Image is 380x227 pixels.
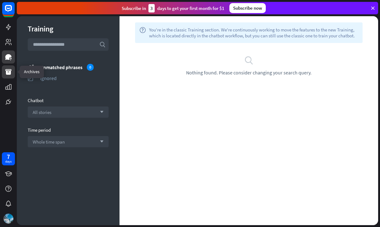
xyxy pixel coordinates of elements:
[186,69,312,76] span: Nothing found. Please consider changing your search query.
[97,140,104,144] i: arrow_down
[28,127,109,133] div: Time period
[5,159,12,164] div: days
[28,24,109,34] div: Training
[99,41,106,48] i: search
[7,154,10,159] div: 7
[28,97,109,103] div: Chatbot
[229,3,266,13] div: Subscribe now
[40,64,109,71] div: Unmatched phrases
[139,27,146,39] i: help
[97,110,104,114] i: arrow_down
[33,109,51,115] span: All stories
[149,27,358,39] span: You're in the classic Training section. We're continuously working to move the features to the ne...
[5,2,24,21] button: Open LiveChat chat widget
[244,55,254,65] i: search
[2,152,15,165] a: 7 days
[40,75,109,81] div: Ignored
[122,4,224,12] div: Subscribe in days to get your first month for $1
[28,64,34,70] i: unmatched_phrases
[33,139,65,145] span: Whole time span
[28,75,34,81] i: ignored
[148,4,155,12] div: 3
[87,64,94,71] div: 0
